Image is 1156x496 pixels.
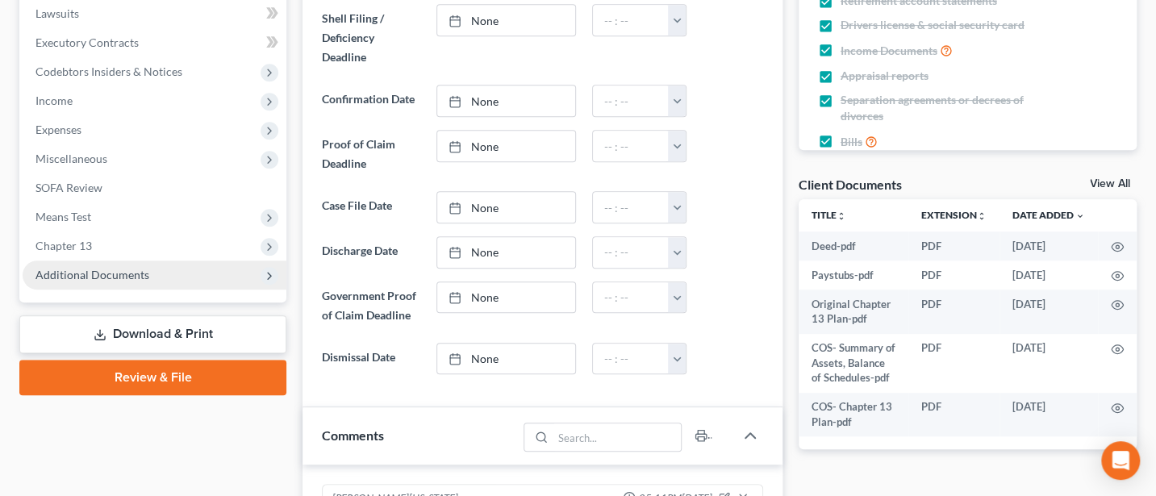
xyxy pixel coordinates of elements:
[437,282,575,313] a: None
[35,94,73,107] span: Income
[437,344,575,374] a: None
[908,231,1000,261] td: PDF
[841,17,1025,33] span: Drivers license & social security card
[1000,393,1098,437] td: [DATE]
[35,6,79,20] span: Lawsuits
[908,261,1000,290] td: PDF
[1000,261,1098,290] td: [DATE]
[314,85,428,117] label: Confirmation Date
[553,423,681,451] input: Search...
[322,427,384,443] span: Comments
[1000,290,1098,334] td: [DATE]
[437,237,575,268] a: None
[35,239,92,252] span: Chapter 13
[314,130,428,178] label: Proof of Claim Deadline
[593,5,670,35] input: -- : --
[1012,209,1085,221] a: Date Added expand_more
[314,191,428,223] label: Case File Date
[921,209,987,221] a: Extensionunfold_more
[593,131,670,161] input: -- : --
[799,261,908,290] td: Paystubs-pdf
[837,211,846,221] i: unfold_more
[314,4,428,72] label: Shell Filing / Deficiency Deadline
[1075,211,1085,221] i: expand_more
[812,209,846,221] a: Titleunfold_more
[841,43,937,59] span: Income Documents
[593,344,670,374] input: -- : --
[35,65,182,78] span: Codebtors Insiders & Notices
[1090,178,1130,190] a: View All
[314,343,428,375] label: Dismissal Date
[314,281,428,330] label: Government Proof of Claim Deadline
[1101,441,1140,480] div: Open Intercom Messenger
[1000,334,1098,393] td: [DATE]
[437,5,575,35] a: None
[841,68,929,84] span: Appraisal reports
[1000,231,1098,261] td: [DATE]
[908,334,1000,393] td: PDF
[35,152,107,165] span: Miscellaneous
[19,315,286,353] a: Download & Print
[314,236,428,269] label: Discharge Date
[35,210,91,223] span: Means Test
[35,268,149,281] span: Additional Documents
[841,134,862,150] span: Bills
[908,393,1000,437] td: PDF
[437,85,575,116] a: None
[799,393,908,437] td: COS- Chapter 13 Plan-pdf
[593,237,670,268] input: -- : --
[841,92,1038,124] span: Separation agreements or decrees of divorces
[23,28,286,57] a: Executory Contracts
[799,290,908,334] td: Original Chapter 13 Plan-pdf
[23,173,286,202] a: SOFA Review
[35,123,81,136] span: Expenses
[799,231,908,261] td: Deed-pdf
[799,176,902,193] div: Client Documents
[799,334,908,393] td: COS- Summary of Assets, Balance of Schedules-pdf
[437,131,575,161] a: None
[908,290,1000,334] td: PDF
[19,360,286,395] a: Review & File
[593,282,670,313] input: -- : --
[35,35,139,49] span: Executory Contracts
[35,181,102,194] span: SOFA Review
[593,192,670,223] input: -- : --
[593,85,670,116] input: -- : --
[977,211,987,221] i: unfold_more
[437,192,575,223] a: None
